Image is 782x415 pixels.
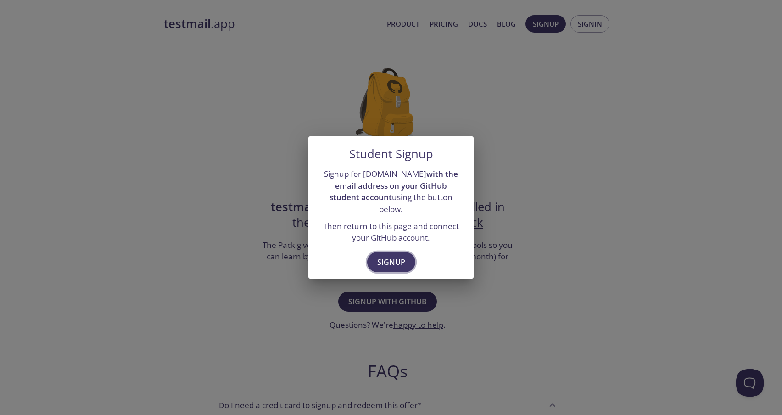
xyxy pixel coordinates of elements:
span: Signup [377,256,405,269]
button: Signup [367,252,415,272]
p: Then return to this page and connect your GitHub account. [319,220,463,244]
p: Signup for [DOMAIN_NAME] using the button below. [319,168,463,215]
h5: Student Signup [349,147,433,161]
strong: with the email address on your GitHub student account [330,168,458,202]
